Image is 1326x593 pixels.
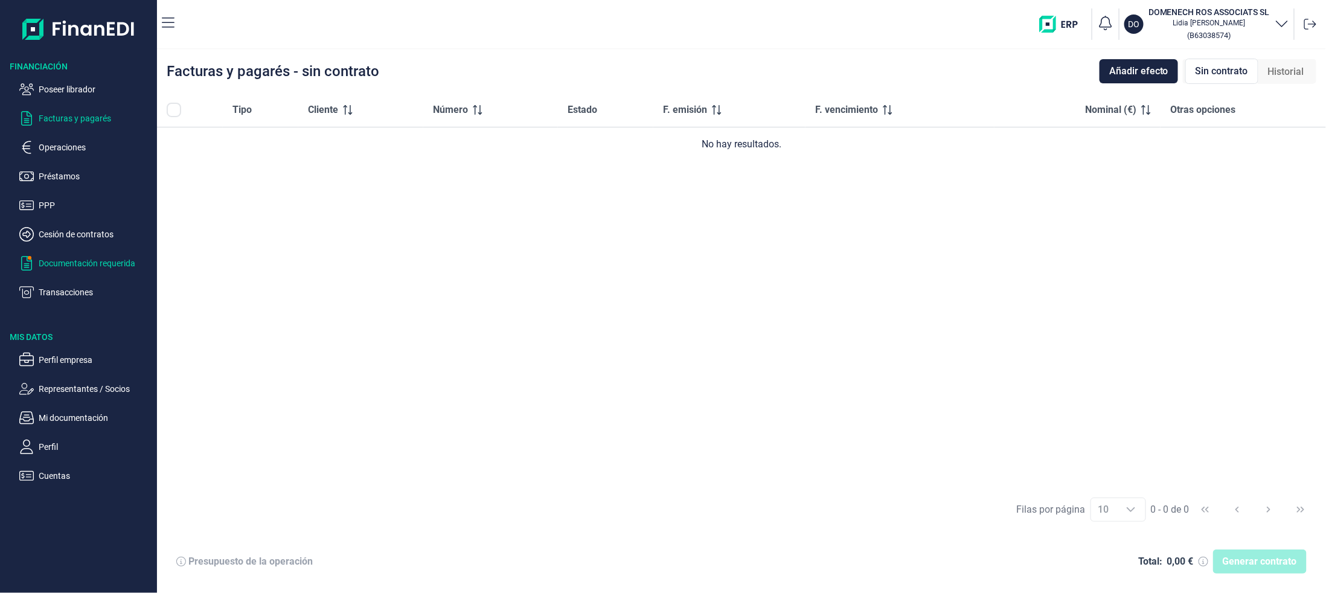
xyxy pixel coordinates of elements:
[308,103,338,117] span: Cliente
[232,103,252,117] span: Tipo
[1116,498,1145,521] div: Choose
[19,469,152,483] button: Cuentas
[19,256,152,271] button: Documentación requerida
[815,103,878,117] span: F. vencimiento
[19,382,152,396] button: Representantes / Socios
[19,227,152,242] button: Cesión de contratos
[39,353,152,367] p: Perfil empresa
[39,111,152,126] p: Facturas y pagarés
[1188,31,1231,40] small: Copiar cif
[19,411,152,425] button: Mi documentación
[1223,495,1252,524] button: Previous Page
[39,469,152,483] p: Cuentas
[433,103,468,117] span: Número
[19,140,152,155] button: Operaciones
[39,227,152,242] p: Cesión de contratos
[39,140,152,155] p: Operaciones
[19,111,152,126] button: Facturas y pagarés
[1109,64,1168,79] span: Añadir efecto
[1039,16,1087,33] img: erp
[39,198,152,213] p: PPP
[39,285,152,300] p: Transacciones
[1129,18,1140,30] p: DO
[167,103,181,117] div: All items unselected
[1170,103,1235,117] span: Otras opciones
[22,10,135,48] img: Logo de aplicación
[1185,59,1258,84] div: Sin contrato
[1138,556,1162,568] div: Total:
[1196,64,1248,79] span: Sin contrato
[1167,556,1194,568] div: 0,00 €
[19,82,152,97] button: Poseer librador
[1286,495,1315,524] button: Last Page
[19,440,152,454] button: Perfil
[1148,6,1270,18] h3: DOMENECH ROS ASSOCIATS SL
[19,353,152,367] button: Perfil empresa
[39,440,152,454] p: Perfil
[1258,60,1314,84] div: Historial
[1191,495,1220,524] button: First Page
[1017,502,1086,517] div: Filas por página
[1124,6,1289,42] button: DODOMENECH ROS ASSOCIATS SLLidia [PERSON_NAME](B63038574)
[39,256,152,271] p: Documentación requerida
[1151,505,1190,514] span: 0 - 0 de 0
[39,382,152,396] p: Representantes / Socios
[1100,59,1178,83] button: Añadir efecto
[1148,18,1270,28] p: Lidia [PERSON_NAME]
[188,556,313,568] div: Presupuesto de la operación
[663,103,707,117] span: F. emisión
[167,64,379,79] div: Facturas y pagarés - sin contrato
[167,137,1316,152] div: No hay resultados.
[19,285,152,300] button: Transacciones
[1254,495,1283,524] button: Next Page
[1085,103,1136,117] span: Nominal (€)
[1268,65,1304,79] span: Historial
[39,411,152,425] p: Mi documentación
[568,103,597,117] span: Estado
[19,198,152,213] button: PPP
[39,169,152,184] p: Préstamos
[19,169,152,184] button: Préstamos
[39,82,152,97] p: Poseer librador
